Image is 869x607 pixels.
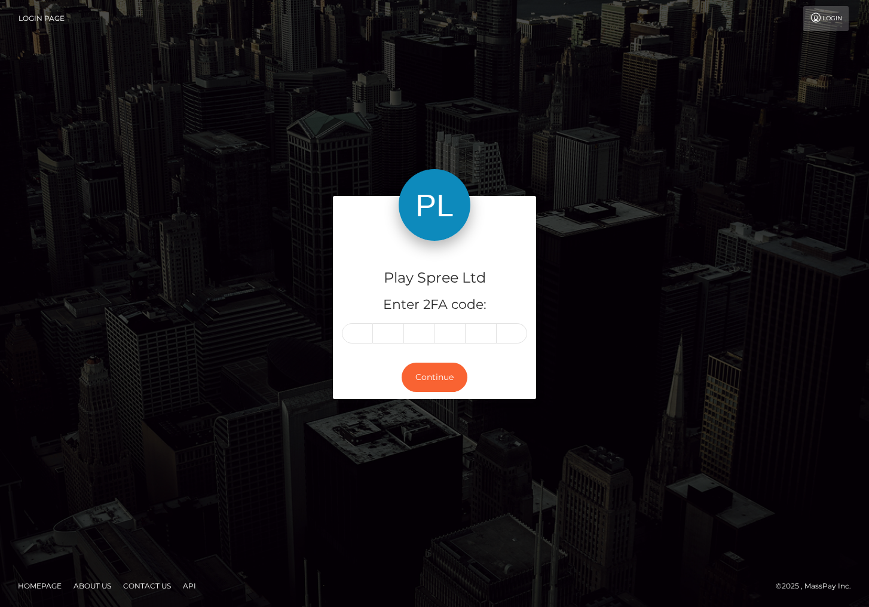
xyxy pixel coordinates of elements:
h5: Enter 2FA code: [342,296,527,314]
a: Contact Us [118,577,176,595]
a: API [178,577,201,595]
div: © 2025 , MassPay Inc. [776,580,860,593]
a: About Us [69,577,116,595]
a: Homepage [13,577,66,595]
a: Login Page [19,6,65,31]
h4: Play Spree Ltd [342,268,527,289]
img: Play Spree Ltd [399,169,470,241]
button: Continue [402,363,467,392]
a: Login [803,6,849,31]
